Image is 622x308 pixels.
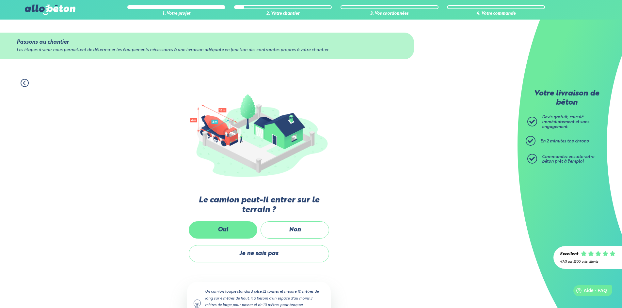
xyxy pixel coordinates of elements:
label: Non [261,221,329,239]
img: allobéton [25,5,75,15]
label: Le camion peut-il entrer sur le terrain ? [187,196,331,215]
iframe: Help widget launcher [564,283,615,301]
label: Je ne sais pas [189,245,329,262]
div: 1. Votre projet [127,11,225,16]
div: 4. Votre commande [447,11,545,16]
div: Passons au chantier [17,39,398,45]
div: Les étapes à venir nous permettent de déterminer les équipements nécessaires à une livraison adéq... [17,48,398,53]
div: 3. Vos coordonnées [341,11,439,16]
label: Oui [189,221,257,239]
div: 2. Votre chantier [234,11,332,16]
